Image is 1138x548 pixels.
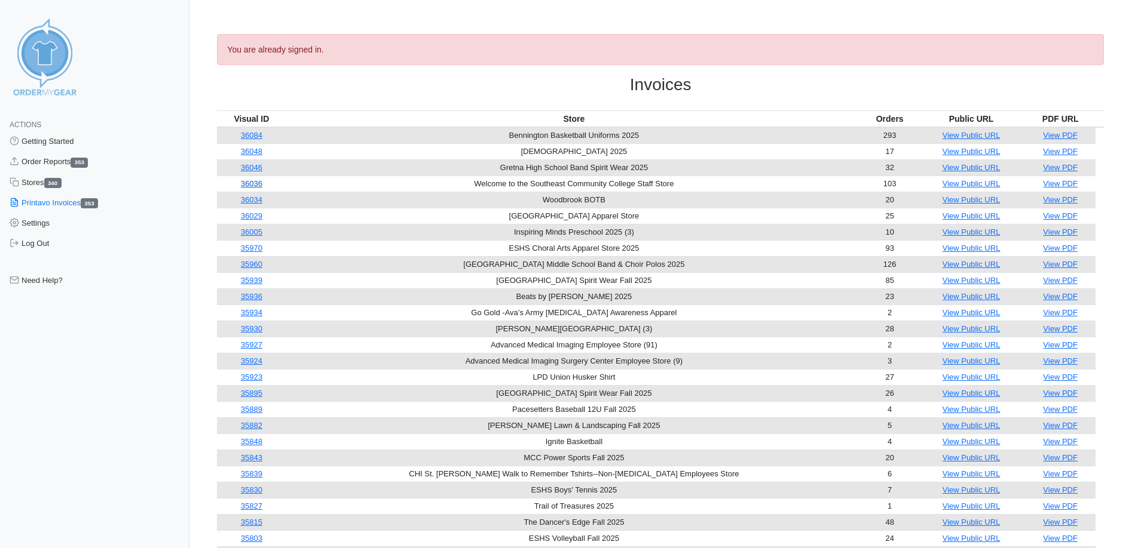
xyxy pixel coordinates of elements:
a: 35936 [241,292,262,301]
td: Ignite Basketball [286,433,862,450]
a: View Public URL [943,389,1001,398]
a: View Public URL [943,131,1001,140]
a: View Public URL [943,518,1001,527]
td: ESHS Boys' Tennis 2025 [286,482,862,498]
a: View Public URL [943,179,1001,188]
a: 36036 [241,179,262,188]
td: Trail of Treasures 2025 [286,498,862,514]
a: 35815 [241,518,262,527]
td: 20 [862,192,917,208]
span: 353 [71,158,88,168]
a: 35843 [241,453,262,462]
td: Beats by [PERSON_NAME] 2025 [286,288,862,304]
a: 35848 [241,437,262,446]
th: PDF URL [1025,110,1096,127]
td: 2 [862,304,917,321]
td: [GEOGRAPHIC_DATA] Spirit Wear Fall 2025 [286,272,862,288]
td: ESHS Volleyball Fall 2025 [286,530,862,546]
th: Public URL [917,110,1025,127]
a: 35927 [241,340,262,349]
td: 17 [862,143,917,159]
a: View PDF [1043,437,1078,446]
a: 35960 [241,260,262,269]
a: View Public URL [943,163,1001,172]
td: 23 [862,288,917,304]
td: [GEOGRAPHIC_DATA] Spirit Wear Fall 2025 [286,385,862,401]
a: View Public URL [943,211,1001,220]
td: Pacesetters Baseball 12U Fall 2025 [286,401,862,417]
a: View PDF [1043,292,1078,301]
a: View Public URL [943,485,1001,494]
td: 6 [862,466,917,482]
a: View PDF [1043,324,1078,333]
a: View Public URL [943,340,1001,349]
a: 36029 [241,211,262,220]
a: 35923 [241,372,262,381]
a: 35930 [241,324,262,333]
td: MCC Power Sports Fall 2025 [286,450,862,466]
td: Go Gold -Ava’s Army [MEDICAL_DATA] Awareness Apparel [286,304,862,321]
a: 36048 [241,147,262,156]
td: Gretna High School Band Spirit Wear 2025 [286,159,862,176]
td: 93 [862,240,917,256]
a: 36046 [241,163,262,172]
td: ESHS Choral Arts Apparel Store 2025 [286,240,862,256]
td: 3 [862,353,917,369]
a: 35934 [241,308,262,317]
a: View Public URL [943,147,1001,156]
div: You are already signed in. [217,34,1104,65]
td: 20 [862,450,917,466]
td: [GEOGRAPHIC_DATA] Apparel Store [286,208,862,224]
a: View PDF [1043,356,1078,365]
span: Actions [10,121,41,129]
h3: Invoices [217,75,1104,95]
a: View Public URL [943,308,1001,317]
a: View Public URL [943,324,1001,333]
a: 35882 [241,421,262,430]
th: Orders [862,110,917,127]
td: [DEMOGRAPHIC_DATA] 2025 [286,143,862,159]
td: Woodbrook BOTB [286,192,862,208]
td: Advanced Medical Imaging Surgery Center Employee Store (9) [286,353,862,369]
td: 103 [862,176,917,192]
a: View Public URL [943,356,1001,365]
td: 25 [862,208,917,224]
a: View PDF [1043,421,1078,430]
td: 5 [862,417,917,433]
a: View PDF [1043,389,1078,398]
a: 35924 [241,356,262,365]
a: View PDF [1043,308,1078,317]
a: View Public URL [943,421,1001,430]
td: 7 [862,482,917,498]
a: View PDF [1043,501,1078,510]
a: 36034 [241,195,262,204]
a: View Public URL [943,405,1001,414]
a: 35889 [241,405,262,414]
a: View Public URL [943,227,1001,236]
a: View PDF [1043,260,1078,269]
a: View Public URL [943,195,1001,204]
td: CHI St. [PERSON_NAME] Walk to Remember Tshirts--Non-[MEDICAL_DATA] Employees Store [286,466,862,482]
a: View PDF [1043,405,1078,414]
a: 35803 [241,534,262,543]
a: View PDF [1043,179,1078,188]
a: View PDF [1043,131,1078,140]
td: 1 [862,498,917,514]
a: View PDF [1043,244,1078,253]
td: [GEOGRAPHIC_DATA] Middle School Band & Choir Polos 2025 [286,256,862,272]
a: View Public URL [943,469,1001,478]
a: View PDF [1043,227,1078,236]
td: 24 [862,530,917,546]
a: 35939 [241,276,262,285]
a: 35895 [241,389,262,398]
th: Visual ID [217,110,286,127]
a: View PDF [1043,453,1078,462]
a: View Public URL [943,244,1001,253]
td: Bennington Basketball Uniforms 2025 [286,127,862,144]
a: View Public URL [943,453,1001,462]
a: View PDF [1043,195,1078,204]
td: 2 [862,337,917,353]
td: 85 [862,272,917,288]
span: 340 [44,178,62,188]
td: 4 [862,433,917,450]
